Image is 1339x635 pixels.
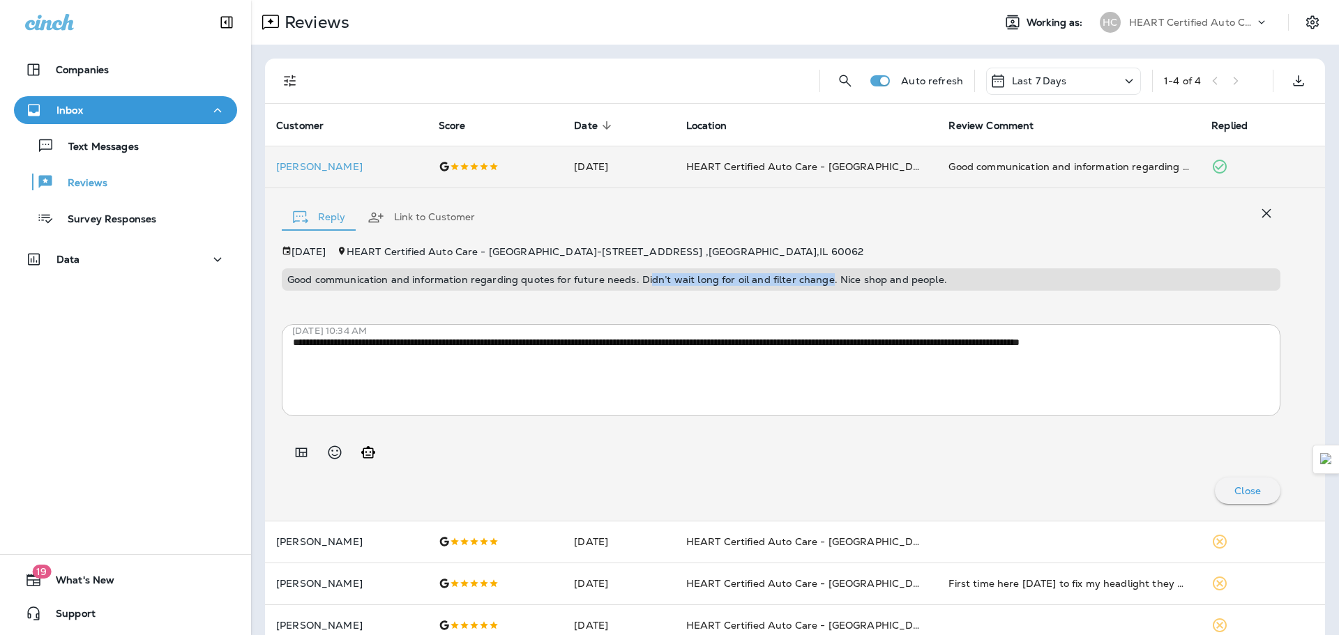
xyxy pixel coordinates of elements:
[1285,67,1312,95] button: Export as CSV
[686,619,937,632] span: HEART Certified Auto Care - [GEOGRAPHIC_DATA]
[14,96,237,124] button: Inbox
[276,120,324,132] span: Customer
[14,245,237,273] button: Data
[948,160,1189,174] div: Good communication and information regarding quotes for future needs. Didn’t wait long for oil an...
[14,56,237,84] button: Companies
[207,8,246,36] button: Collapse Sidebar
[686,160,937,173] span: HEART Certified Auto Care - [GEOGRAPHIC_DATA]
[563,521,674,563] td: [DATE]
[56,64,109,75] p: Companies
[54,177,107,190] p: Reviews
[901,75,963,86] p: Auto refresh
[276,536,416,547] p: [PERSON_NAME]
[1164,75,1201,86] div: 1 - 4 of 4
[287,438,315,466] button: Add in a premade template
[1129,17,1255,28] p: HEART Certified Auto Care
[276,161,416,172] p: [PERSON_NAME]
[686,120,727,132] span: Location
[686,119,745,132] span: Location
[1027,17,1086,29] span: Working as:
[356,192,486,243] button: Link to Customer
[276,119,342,132] span: Customer
[276,161,416,172] div: Click to view Customer Drawer
[354,438,382,466] button: Generate AI response
[54,213,156,227] p: Survey Responses
[574,120,598,132] span: Date
[321,438,349,466] button: Select an emoji
[563,563,674,604] td: [DATE]
[1211,120,1248,132] span: Replied
[347,245,864,258] span: HEART Certified Auto Care - [GEOGRAPHIC_DATA] - [STREET_ADDRESS] , [GEOGRAPHIC_DATA] , IL 60062
[831,67,859,95] button: Search Reviews
[292,326,1291,337] p: [DATE] 10:34 AM
[1100,12,1121,33] div: HC
[14,167,237,197] button: Reviews
[287,274,1275,285] p: Good communication and information regarding quotes for future needs. Didn’t wait long for oil an...
[14,204,237,233] button: Survey Responses
[14,599,237,627] button: Support
[56,254,80,265] p: Data
[563,146,674,188] td: [DATE]
[42,608,96,625] span: Support
[276,67,304,95] button: Filters
[56,105,83,116] p: Inbox
[1300,10,1325,35] button: Settings
[1211,119,1266,132] span: Replied
[1234,485,1261,496] p: Close
[439,120,466,132] span: Score
[686,535,937,548] span: HEART Certified Auto Care - [GEOGRAPHIC_DATA]
[54,141,139,154] p: Text Messages
[948,576,1189,590] div: First time here today to fix my headlight they got me in and got me out super fast. Workers were ...
[14,566,237,594] button: 19What's New
[279,12,349,33] p: Reviews
[14,131,237,160] button: Text Messages
[276,578,416,589] p: [PERSON_NAME]
[292,246,326,257] p: [DATE]
[42,574,114,591] span: What's New
[574,119,616,132] span: Date
[276,620,416,631] p: [PERSON_NAME]
[282,192,356,243] button: Reply
[1215,477,1280,504] button: Close
[439,119,484,132] span: Score
[1320,453,1333,466] img: Detect Auto
[32,565,51,579] span: 19
[948,120,1034,132] span: Review Comment
[948,119,1052,132] span: Review Comment
[686,577,937,590] span: HEART Certified Auto Care - [GEOGRAPHIC_DATA]
[1012,75,1067,86] p: Last 7 Days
